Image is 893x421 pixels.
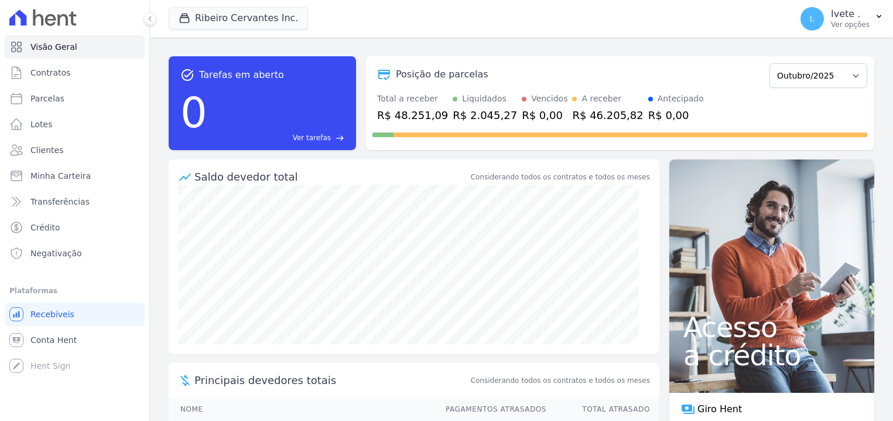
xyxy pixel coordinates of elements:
span: Lotes [30,118,53,130]
span: Principais devedores totais [194,372,468,388]
div: Antecipado [658,93,704,105]
span: Recebíveis [30,308,74,320]
span: east [336,134,344,142]
div: Plataformas [9,284,140,298]
a: Parcelas [5,87,145,110]
div: R$ 2.045,27 [453,107,517,123]
span: Parcelas [30,93,64,104]
a: Transferências [5,190,145,213]
span: Negativação [30,247,82,259]
a: Visão Geral [5,35,145,59]
p: Ver opções [831,20,870,29]
div: 0 [180,82,207,143]
button: I. Ivete . Ver opções [791,2,893,35]
span: Visão Geral [30,41,77,53]
div: Total a receber [377,93,448,105]
span: task_alt [180,68,194,82]
div: Saldo devedor total [194,169,468,185]
div: Considerando todos os contratos e todos os meses [471,172,650,182]
span: Considerando todos os contratos e todos os meses [471,375,650,386]
button: Ribeiro Cervantes Inc. [169,7,308,29]
a: Clientes [5,138,145,162]
span: Crédito [30,222,60,233]
span: Minha Carteira [30,170,91,182]
a: Lotes [5,113,145,136]
div: R$ 48.251,09 [377,107,448,123]
a: Recebíveis [5,303,145,326]
div: R$ 0,00 [648,107,704,123]
div: R$ 0,00 [522,107,567,123]
a: Negativação [5,242,145,265]
div: Liquidados [462,93,507,105]
span: I. [810,15,815,23]
div: Posição de parcelas [396,67,488,82]
div: R$ 46.205,82 [572,107,643,123]
span: Giro Hent [697,402,742,416]
a: Ver tarefas east [212,133,344,143]
div: Vencidos [531,93,567,105]
p: Ivete . [831,8,870,20]
a: Contratos [5,61,145,84]
a: Minha Carteira [5,164,145,188]
span: Acesso [683,313,860,341]
span: Contratos [30,67,70,79]
span: Clientes [30,144,63,156]
a: Conta Hent [5,328,145,352]
div: A receber [581,93,621,105]
span: Tarefas em aberto [199,68,284,82]
span: a crédito [683,341,860,369]
span: Conta Hent [30,334,77,346]
span: Transferências [30,196,90,208]
span: Ver tarefas [293,133,331,143]
a: Crédito [5,216,145,239]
